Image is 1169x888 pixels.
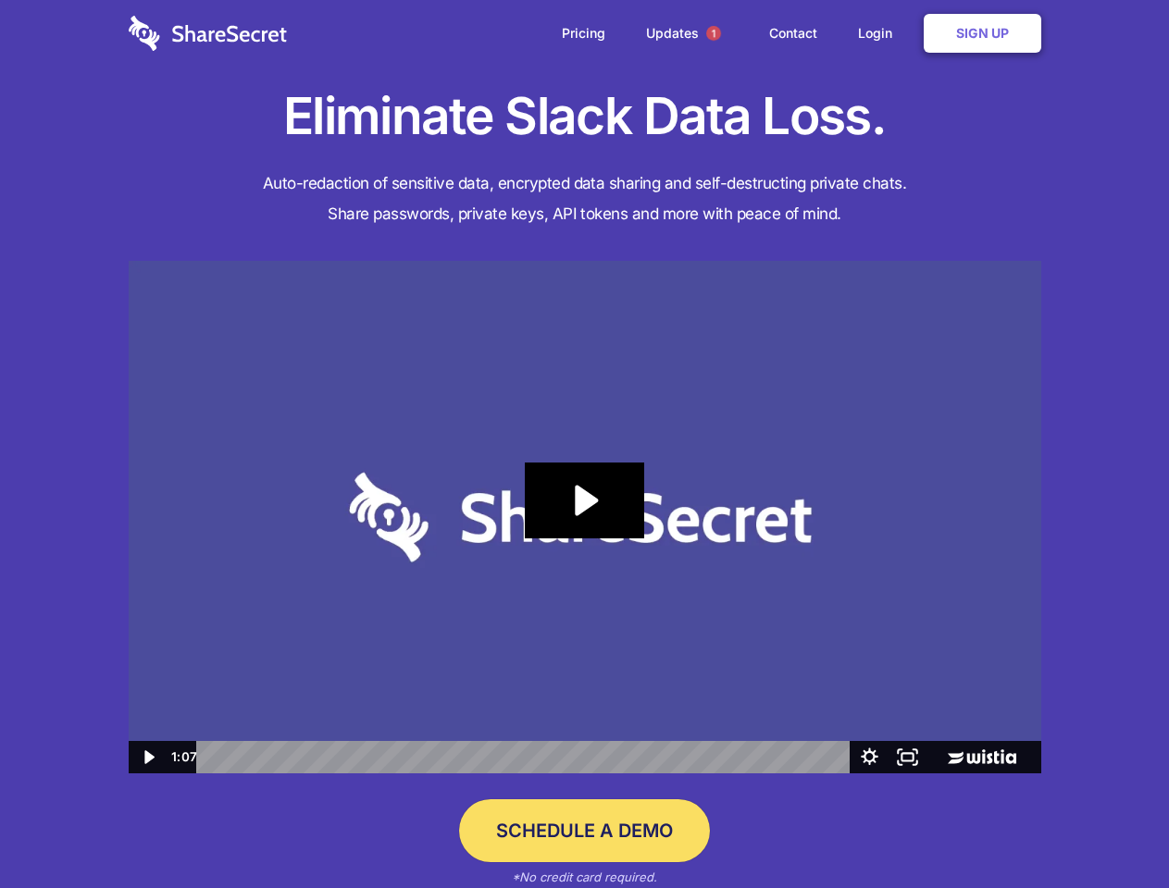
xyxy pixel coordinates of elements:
a: Login [839,5,920,62]
img: logo-wordmark-white-trans-d4663122ce5f474addd5e946df7df03e33cb6a1c49d2221995e7729f52c070b2.svg [129,16,287,51]
img: Sharesecret [129,261,1041,774]
a: Pricing [543,5,624,62]
button: Play Video [129,741,167,773]
a: Contact [751,5,836,62]
h1: Eliminate Slack Data Loss. [129,83,1041,150]
h4: Auto-redaction of sensitive data, encrypted data sharing and self-destructing private chats. Shar... [129,168,1041,229]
